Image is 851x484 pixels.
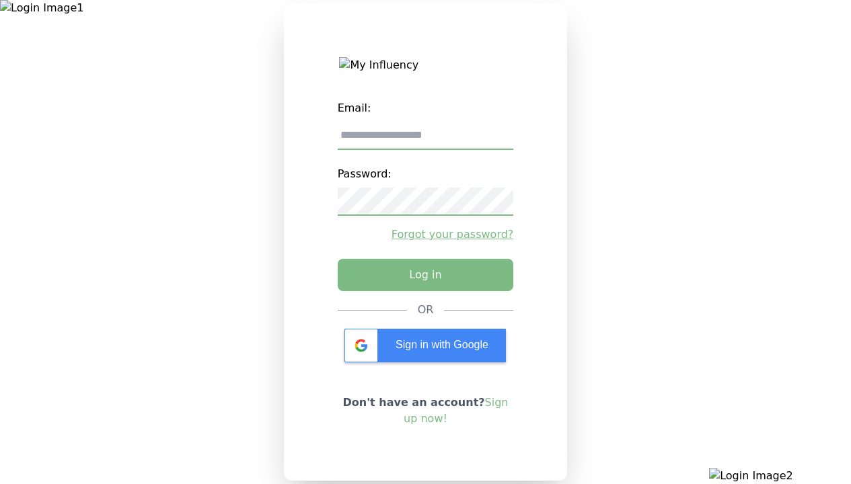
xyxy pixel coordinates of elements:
[709,468,851,484] img: Login Image2
[396,339,488,350] span: Sign in with Google
[338,395,514,427] p: Don't have an account?
[338,227,514,243] a: Forgot your password?
[344,329,506,362] div: Sign in with Google
[339,57,511,73] img: My Influency
[338,95,514,122] label: Email:
[338,161,514,188] label: Password:
[338,259,514,291] button: Log in
[418,302,434,318] div: OR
